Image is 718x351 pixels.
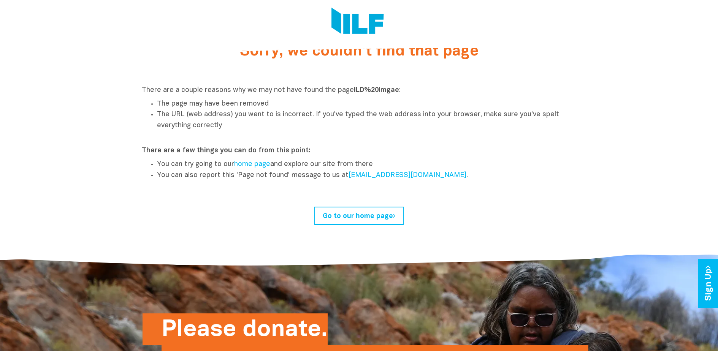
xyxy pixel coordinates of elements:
li: You can also report this 'Page not found' message to us at . [157,170,577,181]
img: Logo [331,8,384,36]
li: The page may have been removed [157,99,577,110]
strong: ILD%20imgae [354,87,399,93]
strong: There are a few things you can do from this point: [142,147,311,154]
li: The URL (web address) you went to is incorrect. If you've typed the web address into your browser... [157,109,577,131]
li: You can try going to our and explore our site from there [157,159,577,170]
a: [EMAIL_ADDRESS][DOMAIN_NAME] [349,172,466,179]
a: Go to our home page [314,207,404,225]
p: There are a couple reasons why we may not have found the page : [142,86,577,95]
a: home page [234,161,270,168]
